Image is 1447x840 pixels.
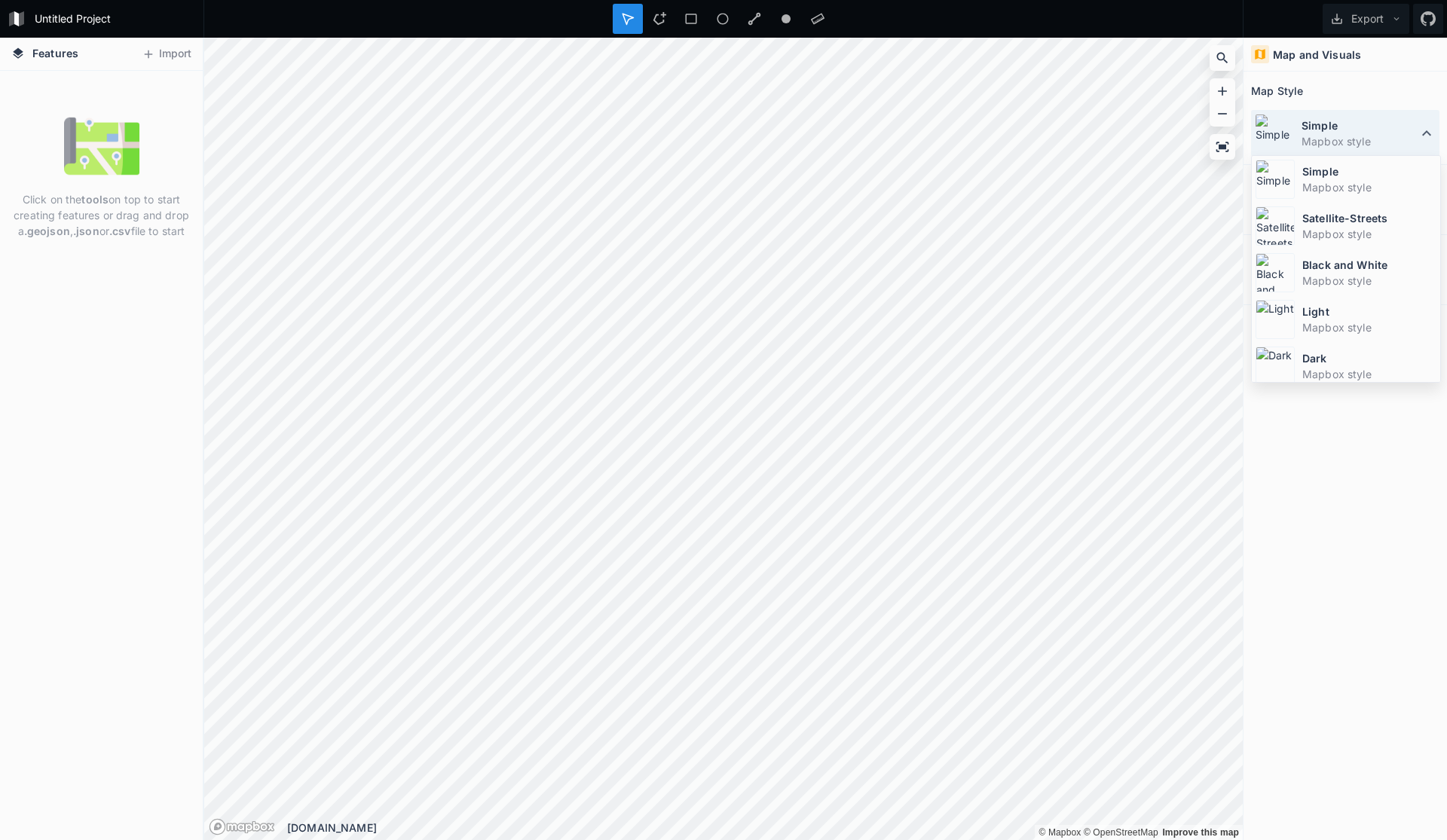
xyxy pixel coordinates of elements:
[1256,206,1295,246] img: Satellite-Streets
[1302,319,1436,335] dd: Mapbox style
[11,191,191,239] p: Click on the on top to start creating features or drag and drop a , or file to start
[1273,47,1361,63] h4: Map and Visuals
[109,225,131,237] strong: .csv
[1256,347,1295,386] img: Dark
[1302,257,1436,273] dt: Black and White
[1302,350,1436,366] dt: Dark
[1323,4,1409,34] button: Export
[64,108,139,184] img: empty
[1302,210,1436,226] dt: Satellite-Streets
[1084,827,1158,838] a: OpenStreetMap
[81,193,109,206] strong: tools
[1302,118,1418,133] dt: Simple
[1302,273,1436,289] dd: Mapbox style
[1302,304,1436,319] dt: Light
[287,820,1243,835] div: [DOMAIN_NAME]
[1256,300,1295,339] img: Light
[1302,179,1436,195] dd: Mapbox style
[1162,827,1239,838] a: Map feedback
[24,225,70,237] strong: .geojson
[1251,79,1303,102] h2: Map Style
[73,225,99,237] strong: .json
[1039,827,1081,838] a: Mapbox
[1302,133,1418,149] dd: Mapbox style
[1302,366,1436,382] dd: Mapbox style
[209,818,275,835] a: Mapbox logo
[1256,160,1295,199] img: Simple
[1302,226,1436,242] dd: Mapbox style
[134,42,199,66] button: Import
[1255,114,1294,153] img: Simple
[1256,253,1295,292] img: Black and White
[32,45,78,61] span: Features
[1302,163,1436,179] dt: Simple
